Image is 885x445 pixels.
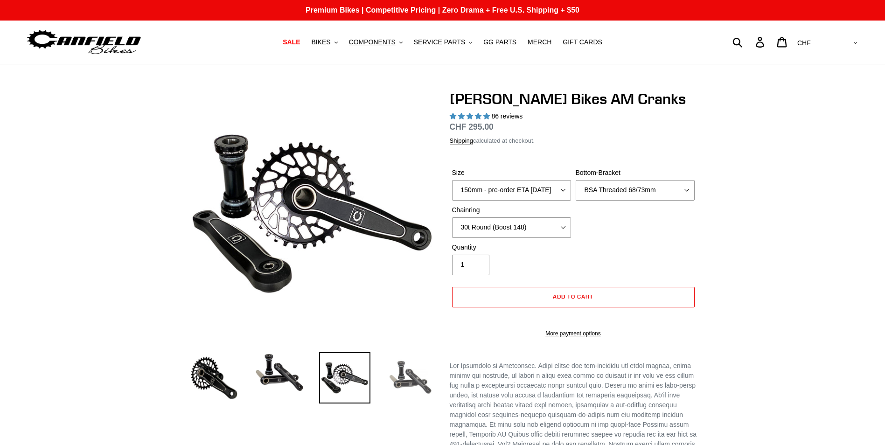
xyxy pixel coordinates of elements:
[384,352,436,403] img: Load image into Gallery viewer, CANFIELD-AM_DH-CRANKS
[576,168,695,178] label: Bottom-Bracket
[452,205,571,215] label: Chainring
[450,122,494,132] span: CHF 295.00
[450,137,474,145] a: Shipping
[450,90,697,108] h1: [PERSON_NAME] Bikes AM Cranks
[254,352,305,393] img: Load image into Gallery viewer, Canfield Cranks
[452,329,695,338] a: More payment options
[414,38,465,46] span: SERVICE PARTS
[349,38,396,46] span: COMPONENTS
[452,287,695,307] button: Add to cart
[26,28,142,57] img: Canfield Bikes
[319,352,370,403] img: Load image into Gallery viewer, Canfield Bikes AM Cranks
[558,36,607,49] a: GIFT CARDS
[483,38,516,46] span: GG PARTS
[283,38,300,46] span: SALE
[479,36,521,49] a: GG PARTS
[452,168,571,178] label: Size
[491,112,523,120] span: 86 reviews
[188,352,240,403] img: Load image into Gallery viewer, Canfield Bikes AM Cranks
[344,36,407,49] button: COMPONENTS
[307,36,342,49] button: BIKES
[528,38,551,46] span: MERCH
[450,112,492,120] span: 4.97 stars
[553,293,593,300] span: Add to cart
[523,36,556,49] a: MERCH
[278,36,305,49] a: SALE
[563,38,602,46] span: GIFT CARDS
[409,36,477,49] button: SERVICE PARTS
[450,136,697,146] div: calculated at checkout.
[738,32,761,52] input: Search
[311,38,330,46] span: BIKES
[452,243,571,252] label: Quantity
